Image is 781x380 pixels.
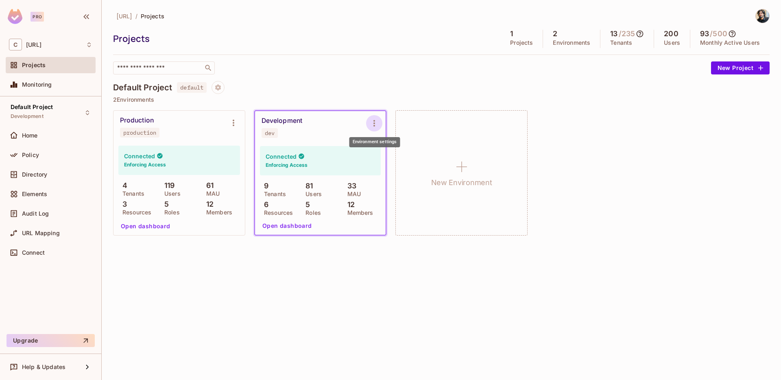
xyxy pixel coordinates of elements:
[22,171,47,178] span: Directory
[160,190,181,197] p: Users
[553,39,590,46] p: Environments
[123,129,156,136] div: production
[260,210,293,216] p: Resources
[260,182,268,190] p: 9
[22,364,65,370] span: Help & Updates
[510,30,513,38] h5: 1
[113,96,770,103] p: 2 Environments
[710,30,727,38] h5: / 500
[260,201,268,209] p: 6
[22,81,52,88] span: Monitoring
[301,201,310,209] p: 5
[259,219,315,232] button: Open dashboard
[9,39,22,50] span: C
[343,201,355,209] p: 12
[22,191,47,197] span: Elements
[301,182,313,190] p: 81
[343,182,356,190] p: 33
[266,162,308,169] h6: Enforcing Access
[124,152,155,160] h4: Connected
[141,12,164,20] span: Projects
[11,104,53,110] span: Default Project
[118,209,151,216] p: Resources
[120,116,154,124] div: Production
[22,62,46,68] span: Projects
[366,115,382,131] button: Environment settings
[700,39,760,46] p: Monthly Active Users
[343,191,361,197] p: MAU
[610,39,632,46] p: Tenants
[118,220,174,233] button: Open dashboard
[11,113,44,120] span: Development
[260,191,286,197] p: Tenants
[22,230,60,236] span: URL Mapping
[118,181,127,190] p: 4
[711,61,770,74] button: New Project
[265,130,275,136] div: dev
[124,161,166,168] h6: Enforcing Access
[22,132,38,139] span: Home
[212,85,225,93] span: Project settings
[349,137,400,147] div: Environment settings
[202,181,214,190] p: 61
[756,9,769,23] img: Vishal Raj
[266,153,297,160] h4: Connected
[31,12,44,22] div: Pro
[343,210,373,216] p: Members
[202,200,214,208] p: 12
[202,190,220,197] p: MAU
[113,83,172,92] h4: Default Project
[510,39,533,46] p: Projects
[664,30,678,38] h5: 200
[301,210,321,216] p: Roles
[26,41,41,48] span: Workspace: coactive.ai
[22,152,39,158] span: Policy
[160,209,180,216] p: Roles
[160,181,175,190] p: 119
[225,115,242,131] button: Environment settings
[135,12,137,20] li: /
[116,12,132,20] span: [URL]
[7,334,95,347] button: Upgrade
[22,210,49,217] span: Audit Log
[301,191,322,197] p: Users
[113,33,496,45] div: Projects
[619,30,635,38] h5: / 235
[118,200,127,208] p: 3
[664,39,680,46] p: Users
[610,30,617,38] h5: 13
[262,117,302,125] div: Development
[431,177,492,189] h1: New Environment
[700,30,709,38] h5: 93
[160,200,169,208] p: 5
[118,190,144,197] p: Tenants
[553,30,557,38] h5: 2
[177,82,207,93] span: default
[202,209,232,216] p: Members
[8,9,22,24] img: SReyMgAAAABJRU5ErkJggg==
[22,249,45,256] span: Connect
